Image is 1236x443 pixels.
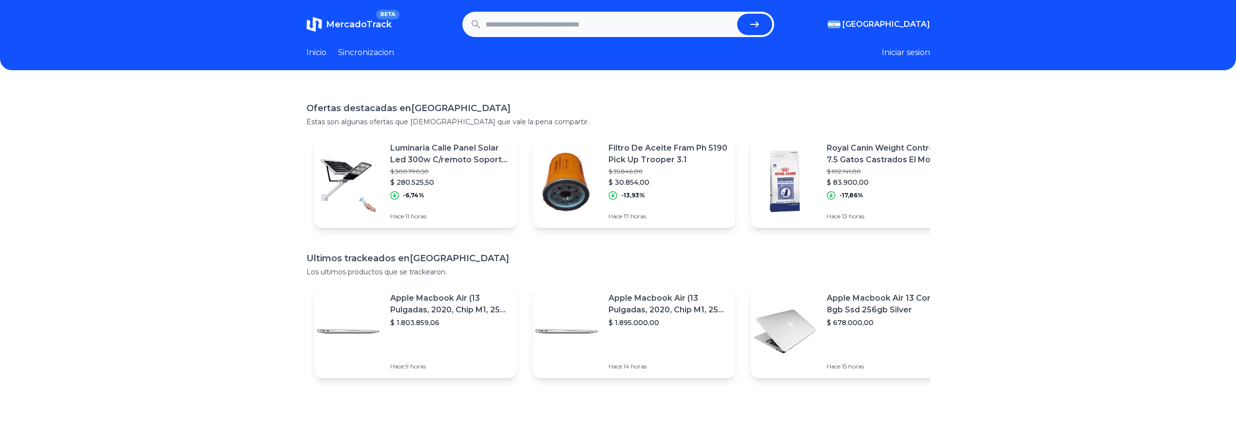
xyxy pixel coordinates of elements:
p: Royal Canin Weight Control 7.5 Gatos Castrados El Molino [827,142,946,166]
p: Hace 15 horas [827,363,946,370]
img: Featured image [532,147,601,215]
p: -6,74% [403,192,424,199]
img: Featured image [751,147,819,215]
button: [GEOGRAPHIC_DATA] [828,19,930,30]
p: $ 1.895.000,00 [608,318,727,327]
p: Apple Macbook Air (13 Pulgadas, 2020, Chip M1, 256 Gb De Ssd, 8 Gb De Ram) - Plata [390,292,509,316]
p: -13,93% [621,192,645,199]
img: Featured image [532,297,601,366]
img: Featured image [314,147,382,215]
a: Featured imageApple Macbook Air (13 Pulgadas, 2020, Chip M1, 256 Gb De Ssd, 8 Gb De Ram) - Plata$... [314,285,517,378]
h1: Ofertas destacadas en [GEOGRAPHIC_DATA] [306,101,930,115]
p: -17,86% [839,192,863,199]
a: Featured imageRoyal Canin Weight Control 7.5 Gatos Castrados El Molino$ 102.141,00$ 83.900,00-17,... [751,135,953,228]
img: Argentina [828,20,840,28]
p: Apple Macbook Air (13 Pulgadas, 2020, Chip M1, 256 Gb De Ssd, 8 Gb De Ram) - Plata [608,292,727,316]
p: $ 300.790,50 [390,168,509,175]
a: Inicio [306,47,326,58]
p: $ 102.141,00 [827,168,946,175]
p: Hace 11 horas [390,212,509,220]
p: $ 30.854,00 [608,177,727,187]
p: Luminaria Calle Panel Solar Led 300w C/remoto Soporte [PERSON_NAME] [390,142,509,166]
p: Hace 9 horas [390,363,509,370]
p: Hace 17 horas [608,212,727,220]
h1: Ultimos trackeados en [GEOGRAPHIC_DATA] [306,251,930,265]
p: Filtro De Aceite Fram Ph 5190 Pick Up Trooper 3.1 [608,142,727,166]
p: Hace 14 horas [608,363,727,370]
span: MercadoTrack [326,19,392,30]
p: $ 1.803.859,06 [390,318,509,327]
a: Featured imageApple Macbook Air (13 Pulgadas, 2020, Chip M1, 256 Gb De Ssd, 8 Gb De Ram) - Plata$... [532,285,735,378]
p: $ 280.525,50 [390,177,509,187]
span: [GEOGRAPHIC_DATA] [842,19,930,30]
span: BETA [376,10,399,19]
a: Featured imageFiltro De Aceite Fram Ph 5190 Pick Up Trooper 3.1$ 35.846,00$ 30.854,00-13,93%Hace ... [532,135,735,228]
img: Featured image [314,297,382,366]
a: Sincronizacion [338,47,394,58]
p: Estas son algunas ofertas que [DEMOGRAPHIC_DATA] que vale la pena compartir. [306,117,930,127]
p: Apple Macbook Air 13 Core I5 8gb Ssd 256gb Silver [827,292,946,316]
a: MercadoTrackBETA [306,17,392,32]
img: MercadoTrack [306,17,322,32]
p: $ 83.900,00 [827,177,946,187]
a: Featured imageLuminaria Calle Panel Solar Led 300w C/remoto Soporte [PERSON_NAME]$ 300.790,50$ 28... [314,135,517,228]
p: $ 35.846,00 [608,168,727,175]
img: Featured image [751,297,819,366]
p: $ 678.000,00 [827,318,946,327]
button: Iniciar sesion [882,47,930,58]
p: Hace 13 horas [827,212,946,220]
p: Los ultimos productos que se trackearon. [306,267,930,277]
a: Featured imageApple Macbook Air 13 Core I5 8gb Ssd 256gb Silver$ 678.000,00Hace 15 horas [751,285,953,378]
